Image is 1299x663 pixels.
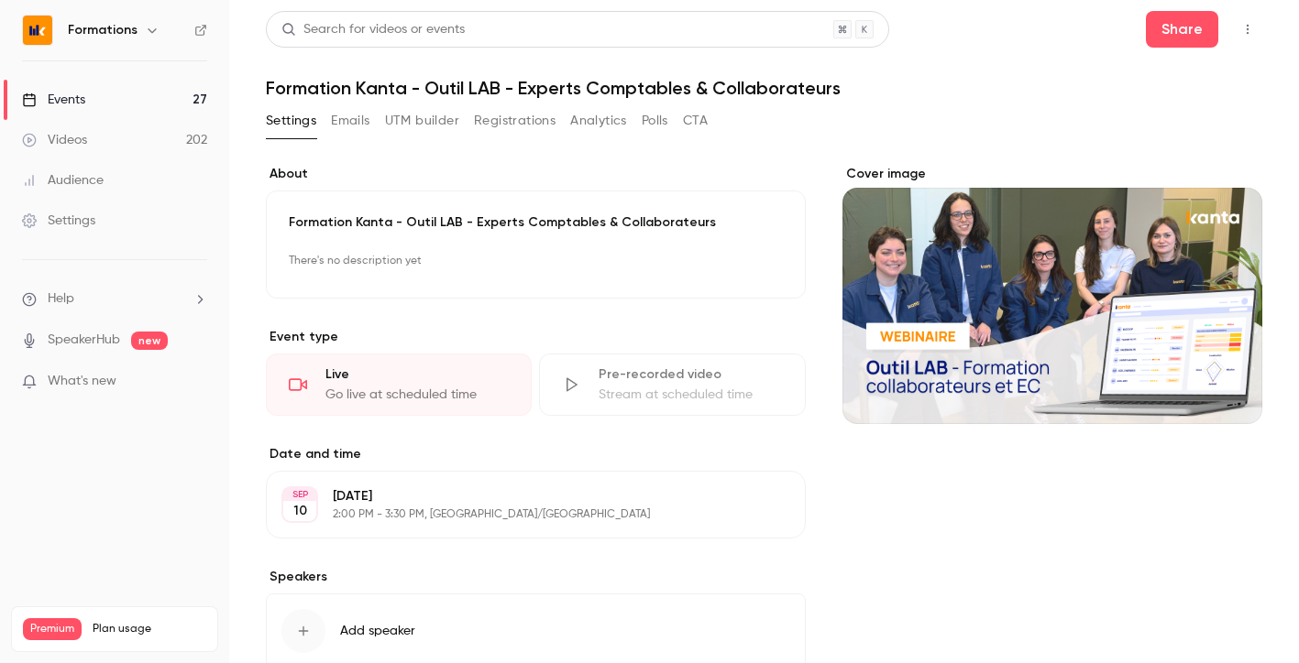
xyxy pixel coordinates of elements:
[22,131,87,149] div: Videos
[293,502,307,520] p: 10
[185,374,207,390] iframe: Noticeable Trigger
[48,289,74,309] span: Help
[570,106,627,136] button: Analytics
[48,372,116,391] span: What's new
[23,16,52,45] img: Formations
[283,488,316,501] div: SEP
[340,622,415,640] span: Add speaker
[289,246,783,276] p: There's no description yet
[683,106,708,136] button: CTA
[48,331,120,350] a: SpeakerHub
[599,386,782,404] div: Stream at scheduled time
[1146,11,1218,48] button: Share
[266,328,806,346] p: Event type
[842,165,1262,183] label: Cover image
[93,622,206,636] span: Plan usage
[23,618,82,640] span: Premium
[842,165,1262,424] section: Cover image
[266,353,532,416] div: LiveGo live at scheduled time
[266,445,806,463] label: Date and time
[266,568,806,586] label: Speakers
[266,77,1262,99] h1: Formation Kanta - Outil LAB - Experts Comptables & Collaborateurs
[333,487,709,505] p: [DATE]
[333,507,709,522] p: 2:00 PM - 3:30 PM, [GEOGRAPHIC_DATA]/[GEOGRAPHIC_DATA]
[131,331,168,350] span: new
[325,365,509,384] div: Live
[325,386,509,404] div: Go live at scheduled time
[331,106,369,136] button: Emails
[385,106,459,136] button: UTM builder
[22,91,85,109] div: Events
[22,212,95,230] div: Settings
[266,106,316,136] button: Settings
[474,106,556,136] button: Registrations
[22,289,207,309] li: help-dropdown-opener
[68,21,138,39] h6: Formations
[642,106,668,136] button: Polls
[281,20,465,39] div: Search for videos or events
[289,213,783,232] p: Formation Kanta - Outil LAB - Experts Comptables & Collaborateurs
[22,171,104,190] div: Audience
[599,365,782,384] div: Pre-recorded video
[266,165,806,183] label: About
[539,353,805,416] div: Pre-recorded videoStream at scheduled time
